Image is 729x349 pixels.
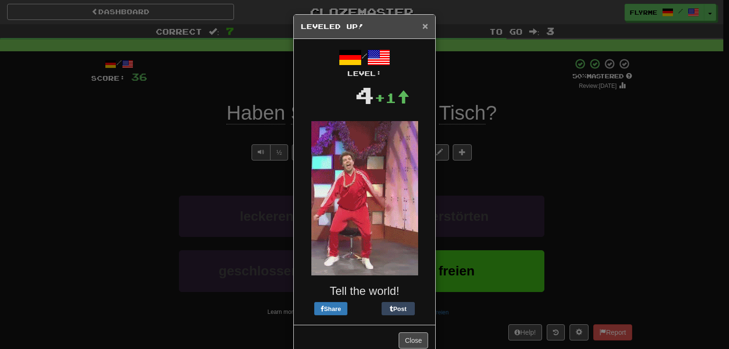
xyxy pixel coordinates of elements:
button: Close [399,332,428,349]
div: 4 [355,78,374,112]
img: red-jumpsuit-0a91143f7507d151a8271621424c3ee7c84adcb3b18e0b5e75c121a86a6f61d6.gif [311,121,418,275]
span: × [422,20,428,31]
div: Level: [301,69,428,78]
div: / [301,46,428,78]
iframe: X Post Button [347,302,382,315]
h5: Leveled Up! [301,22,428,31]
button: Close [422,21,428,31]
h3: Tell the world! [301,285,428,297]
button: Share [314,302,347,315]
button: Post [382,302,415,315]
div: +1 [374,88,410,107]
